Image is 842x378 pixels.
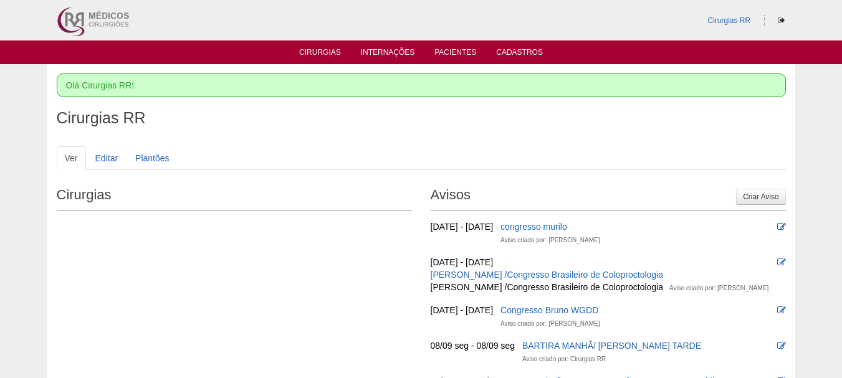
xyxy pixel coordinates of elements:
a: [PERSON_NAME] /Congresso Brasileiro de Coloproctologia [431,270,664,280]
a: Congresso Bruno WGDD [500,305,598,315]
div: [DATE] - [DATE] [431,304,494,316]
div: [DATE] - [DATE] [431,256,494,268]
div: Aviso criado por: [PERSON_NAME] [500,234,600,247]
a: congresso murilo [500,222,567,232]
div: 08/09 seg - 08/09 seg [431,339,515,352]
h2: Avisos [431,182,786,211]
i: Editar [777,222,786,231]
a: Cirurgias RR [707,16,750,25]
a: BARTIRA MANHÃ/ [PERSON_NAME] TARDE [522,341,701,351]
a: Cadastros [496,48,543,60]
h2: Cirurgias [57,182,412,211]
a: Editar [87,146,127,170]
a: Internações [361,48,415,60]
h1: Cirurgias RR [57,110,786,126]
a: Cirurgias [299,48,341,60]
div: Olá Cirurgias RR! [57,73,786,97]
div: Aviso criado por: [PERSON_NAME] [669,282,768,295]
a: Criar Aviso [736,189,785,205]
div: Aviso criado por: Cirurgias RR [522,353,606,366]
div: [PERSON_NAME] /Congresso Brasileiro de Coloproctologia [431,281,664,293]
a: Plantões [127,146,177,170]
i: Sair [778,17,785,24]
a: Pacientes [434,48,476,60]
a: Ver [57,146,86,170]
div: [DATE] - [DATE] [431,220,494,233]
div: Aviso criado por: [PERSON_NAME] [500,318,600,330]
i: Editar [777,258,786,267]
i: Editar [777,306,786,314]
i: Editar [777,341,786,350]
